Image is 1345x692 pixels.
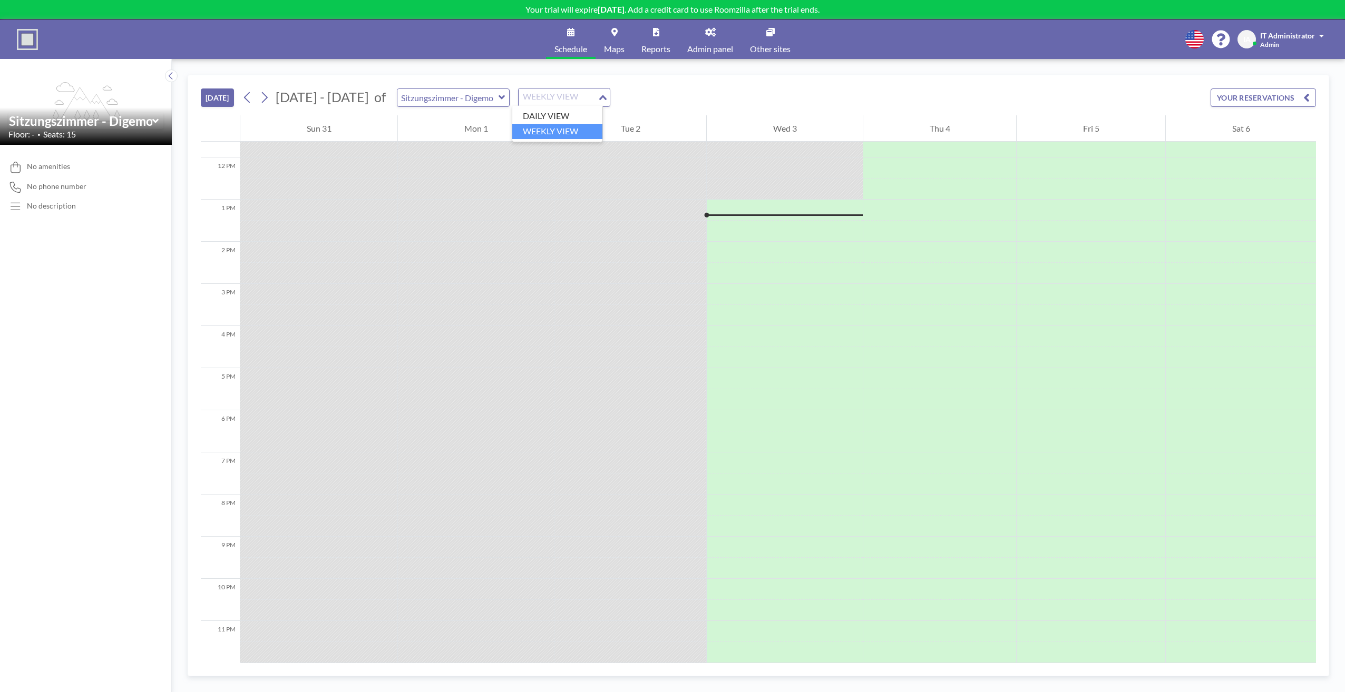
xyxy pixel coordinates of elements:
div: Mon 1 [398,115,554,142]
div: 6 PM [201,410,240,452]
div: 10 PM [201,579,240,621]
a: Maps [596,19,633,59]
div: 3 PM [201,284,240,326]
div: Sun 31 [240,115,397,142]
div: Fri 5 [1017,115,1165,142]
a: Other sites [742,19,799,59]
input: Search for option [520,91,597,104]
div: 4 PM [201,326,240,368]
input: Sitzungszimmer - Digemo [9,113,152,128]
button: YOUR RESERVATIONS [1211,88,1316,107]
div: Wed 3 [707,115,863,142]
span: • [37,131,41,138]
input: Sitzungszimmer - Digemo [397,89,499,106]
div: No description [27,201,76,211]
span: IA [1243,35,1251,44]
div: 9 PM [201,537,240,579]
div: Tue 2 [554,115,706,142]
span: Other sites [750,45,791,53]
div: 2 PM [201,242,240,284]
span: IT Administrator [1260,31,1315,40]
div: 1 PM [201,200,240,242]
div: 8 PM [201,495,240,537]
a: Schedule [546,19,596,59]
div: 7 PM [201,452,240,495]
span: Floor: - [8,129,35,140]
a: Admin panel [679,19,742,59]
span: No phone number [27,182,86,191]
div: 12 PM [201,157,240,200]
b: [DATE] [598,4,625,14]
button: [DATE] [201,88,234,107]
div: 11 PM [201,621,240,663]
span: No amenities [27,162,70,171]
span: of [374,89,386,105]
span: [DATE] - [DATE] [276,89,369,105]
span: Maps [604,45,625,53]
span: Seats: 15 [43,129,76,140]
span: Schedule [554,45,587,53]
img: organization-logo [17,29,38,50]
div: 5 PM [201,368,240,410]
div: Search for option [519,88,610,106]
span: Reports [641,45,670,53]
span: Admin panel [687,45,733,53]
div: Thu 4 [863,115,1016,142]
a: Reports [633,19,679,59]
div: Sat 6 [1166,115,1316,142]
span: Admin [1260,41,1279,48]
